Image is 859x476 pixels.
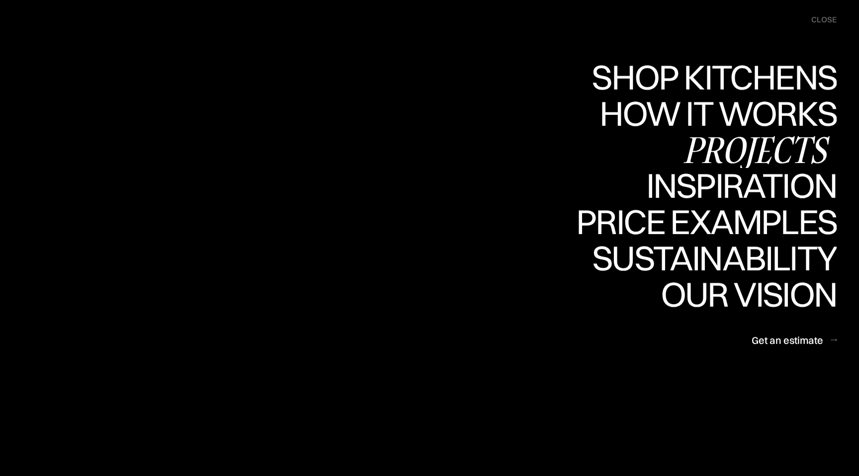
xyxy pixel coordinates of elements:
[752,333,823,347] div: Get an estimate
[576,204,837,240] a: Price examplesPrice examples
[587,94,837,129] div: Shop Kitchens
[652,277,837,313] a: Our visionOur vision
[676,132,837,167] div: Projects
[597,96,837,131] div: How it works
[652,312,837,346] div: Our vision
[576,239,837,274] div: Price examples
[632,203,837,238] div: Inspiration
[632,168,837,204] a: InspirationInspiration
[632,168,837,203] div: Inspiration
[584,275,837,310] div: Sustainability
[652,277,837,312] div: Our vision
[811,14,837,25] div: close
[676,132,837,168] a: Projects
[584,240,837,275] div: Sustainability
[597,96,837,132] a: How it worksHow it works
[801,10,837,30] div: menu
[597,131,837,165] div: How it works
[587,60,837,96] a: Shop KitchensShop Kitchens
[752,328,837,352] a: Get an estimate
[584,240,837,277] a: SustainabilitySustainability
[587,60,837,94] div: Shop Kitchens
[576,204,837,239] div: Price examples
